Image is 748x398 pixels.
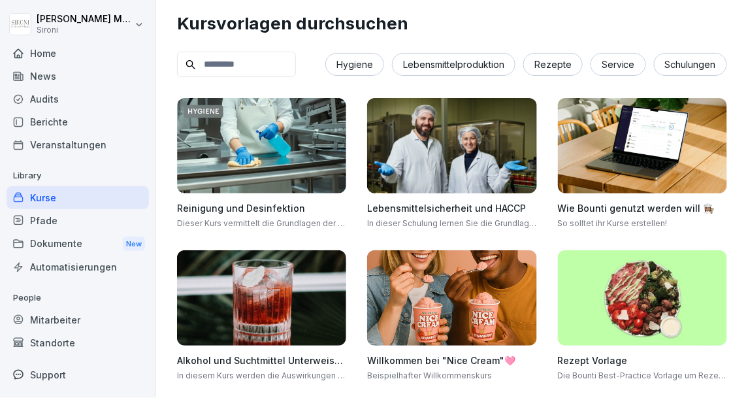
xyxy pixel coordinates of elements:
a: Mitarbeiter [7,308,149,331]
p: Sironi [37,25,132,35]
p: In diesem Kurs werden die Auswirkungen und Risiken von Alkohol, Rauchen, Medikamenten und Drogen ... [177,370,346,382]
img: np8timnq3qj8z7jdjwtlli73.png [367,98,536,193]
a: Standorte [7,331,149,354]
div: New [123,237,145,252]
div: Support [7,363,149,386]
h4: Willkommen bei "Nice Cream"🩷 [367,354,536,367]
p: Dieser Kurs vermittelt die Grundlagen der Reinigung und Desinfektion in der Lebensmittelproduktion. [177,218,346,229]
h1: Kursvorlagen durchsuchen [177,10,727,36]
a: Pfade [7,209,149,232]
img: fznu17m1ob8tvsr7inydjegy.png [367,250,536,346]
img: bqcw87wt3eaim098drrkbvff.png [558,98,727,193]
div: Schulungen [654,53,727,76]
p: Beispielhafter Willkommenskurs [367,370,536,382]
a: Home [7,42,149,65]
p: [PERSON_NAME] Malec [37,14,132,25]
p: People [7,288,149,308]
a: DokumenteNew [7,232,149,256]
p: Die Bounti Best-Practice Vorlage um Rezepte zu vermitteln. Anschaulich, einfach und spielerisch. 🥗 [558,370,727,382]
div: Dokumente [7,232,149,256]
h4: Rezept Vorlage [558,354,727,367]
a: News [7,65,149,88]
div: Service [591,53,646,76]
div: Rezepte [523,53,583,76]
a: Audits [7,88,149,110]
a: Veranstaltungen [7,133,149,156]
a: Automatisierungen [7,256,149,278]
h4: Wie Bounti genutzt werden will 👩🏽‍🍳 [558,201,727,215]
img: r9f294wq4cndzvq6mzt1bbrd.png [177,250,346,346]
h4: Lebensmittelsicherheit und HACCP [367,201,536,215]
a: Berichte [7,110,149,133]
h4: Reinigung und Desinfektion [177,201,346,215]
img: hqs2rtymb8uaablm631q6ifx.png [177,98,346,193]
h4: Alkohol und Suchtmittel Unterweisung [177,354,346,367]
p: So solltet ihr Kurse erstellen! [558,218,727,229]
div: Hygiene [325,53,384,76]
a: Kurse [7,186,149,209]
p: In dieser Schulung lernen Sie die Grundlagen der Lebensmittelsicherheit und des HACCP-Systems ken... [367,218,536,229]
img: b3scv1ka9fo4r8z7pnfn70nb.png [558,250,727,346]
p: Library [7,165,149,186]
div: Lebensmittelproduktion [392,53,515,76]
